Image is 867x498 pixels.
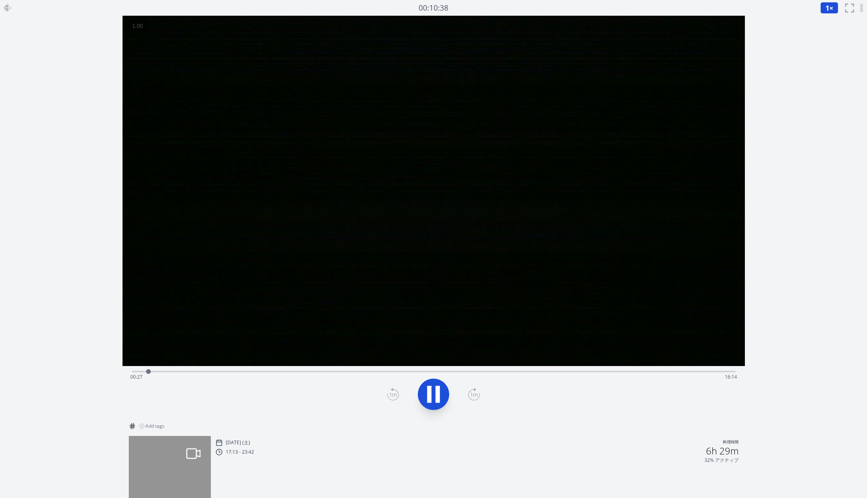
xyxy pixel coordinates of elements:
[145,423,165,429] span: Add tags
[704,457,739,463] p: 32% アクティブ
[725,373,737,380] span: 16:14
[136,420,168,432] button: Add tags
[226,449,254,455] p: 17:13 - 23:42
[820,2,838,14] button: 1×
[706,446,739,456] h2: 6h 29m
[226,439,250,446] p: [DATE] (土)
[130,373,143,380] span: 00:27
[419,2,448,14] a: 00:10:38
[825,3,829,13] span: 1
[723,439,739,446] p: 料理時間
